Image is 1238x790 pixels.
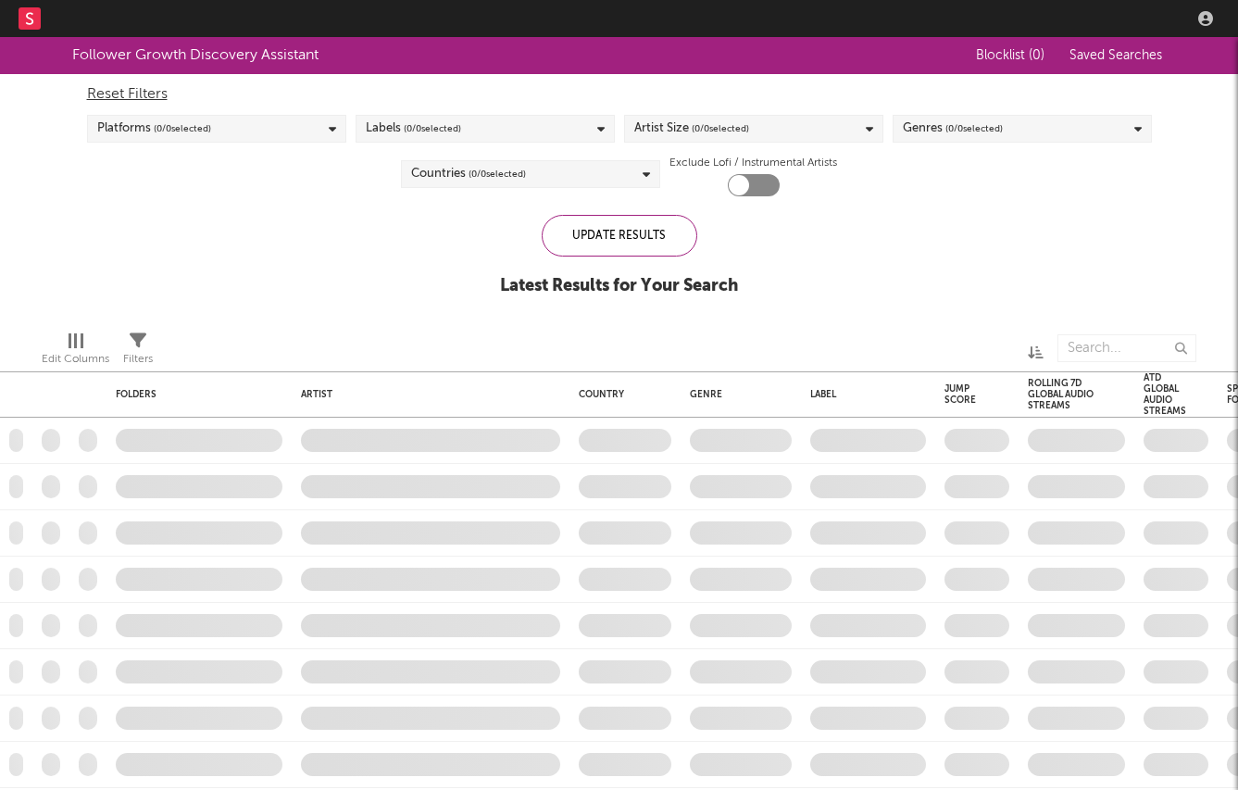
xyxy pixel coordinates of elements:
[1029,49,1044,62] span: ( 0 )
[579,389,662,400] div: Country
[1057,334,1196,362] input: Search...
[123,348,153,370] div: Filters
[1064,48,1166,63] button: Saved Searches
[1144,372,1186,417] div: ATD Global Audio Streams
[301,389,551,400] div: Artist
[87,83,1152,106] div: Reset Filters
[411,163,526,185] div: Countries
[945,118,1003,140] span: ( 0 / 0 selected)
[810,389,917,400] div: Label
[944,383,982,406] div: Jump Score
[469,163,526,185] span: ( 0 / 0 selected)
[97,118,211,140] div: Platforms
[669,152,837,174] label: Exclude Lofi / Instrumental Artists
[154,118,211,140] span: ( 0 / 0 selected)
[690,389,782,400] div: Genre
[692,118,749,140] span: ( 0 / 0 selected)
[404,118,461,140] span: ( 0 / 0 selected)
[500,275,738,297] div: Latest Results for Your Search
[1069,49,1166,62] span: Saved Searches
[1028,378,1097,411] div: Rolling 7D Global Audio Streams
[366,118,461,140] div: Labels
[42,325,109,379] div: Edit Columns
[542,215,697,257] div: Update Results
[634,118,749,140] div: Artist Size
[123,325,153,379] div: Filters
[42,348,109,370] div: Edit Columns
[903,118,1003,140] div: Genres
[976,49,1044,62] span: Blocklist
[72,44,319,67] div: Follower Growth Discovery Assistant
[116,389,255,400] div: Folders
